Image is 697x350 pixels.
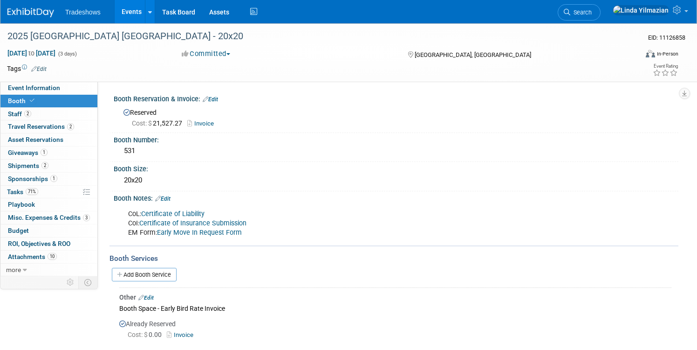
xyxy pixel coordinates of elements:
span: [DATE] [DATE] [7,49,56,57]
button: Committed [178,49,234,59]
span: Shipments [8,162,48,169]
span: Event Information [8,84,60,91]
div: Booth Number: [114,133,678,145]
span: 2 [24,110,31,117]
a: Tasks71% [0,186,97,198]
span: 10 [48,253,57,260]
a: Event Information [0,82,97,94]
a: Search [558,4,601,21]
span: to [27,49,36,57]
div: Reserved [121,105,671,128]
div: Booth Space - Early Bird Rate Invoice [119,302,671,315]
div: In-Person [656,50,678,57]
div: Event Rating [653,64,678,69]
span: (3 days) [57,51,77,57]
a: Sponsorships1 [0,173,97,185]
div: CoL: CoI: EM Form: [122,205,570,242]
a: Giveaways1 [0,147,97,159]
a: Edit [138,294,154,301]
a: Budget [0,224,97,237]
a: Travel Reservations2 [0,120,97,133]
div: Event Format [578,49,678,63]
span: ROI, Objectives & ROO [8,240,70,247]
a: Asset Reservations [0,133,97,146]
span: Booth [8,97,36,105]
span: 0.00 [128,331,165,338]
a: Booth [0,95,97,107]
a: more [0,264,97,276]
span: 1 [50,175,57,182]
div: Booth Notes: [114,191,678,203]
span: Tasks [7,188,38,196]
span: 71% [26,188,38,195]
img: Linda Yilmazian [613,5,669,15]
span: 21,527.27 [132,119,186,127]
td: Toggle Event Tabs [79,276,98,288]
div: Already Reserved [119,315,671,348]
div: Other [119,293,671,302]
a: Shipments2 [0,160,97,172]
span: Attachments [8,253,57,260]
div: Booth Reservation & Invoice: [114,92,678,104]
i: Booth reservation complete [30,98,34,103]
a: Misc. Expenses & Credits3 [0,211,97,224]
a: Certificate of Insurance Submission [139,219,246,227]
td: Personalize Event Tab Strip [62,276,79,288]
div: 20x20 [121,173,671,188]
a: Edit [203,96,218,103]
a: Staff2 [0,108,97,120]
div: 531 [121,144,671,158]
span: more [6,266,21,273]
img: Format-Inperson.png [646,50,655,57]
span: 2 [67,123,74,130]
div: Booth Size: [114,162,678,174]
a: Playbook [0,198,97,211]
span: Giveaways [8,149,48,156]
a: Early Move In Request Form [157,229,242,237]
span: Travel Reservations [8,123,74,130]
a: Edit [31,66,47,72]
span: 3 [83,214,90,221]
a: Add Booth Service [112,268,177,281]
span: Misc. Expenses & Credits [8,214,90,221]
span: Staff [8,110,31,118]
div: 2025 [GEOGRAPHIC_DATA] [GEOGRAPHIC_DATA] - 20x20 [4,28,621,45]
div: Booth Services [109,253,678,264]
td: Tags [7,64,47,73]
a: Certificate of Liability [141,210,205,218]
span: 1 [41,149,48,156]
a: ROI, Objectives & ROO [0,238,97,250]
span: Cost: $ [132,119,153,127]
span: 2 [41,162,48,169]
span: Asset Reservations [8,136,63,143]
img: ExhibitDay [7,8,54,17]
span: Search [570,9,592,16]
a: Invoice [167,331,197,338]
span: Playbook [8,201,35,208]
span: Sponsorships [8,175,57,182]
a: Invoice [187,120,219,127]
a: Attachments10 [0,251,97,263]
a: Edit [155,196,171,202]
span: Tradeshows [65,8,101,16]
span: Event ID: 11126858 [648,34,685,41]
span: [GEOGRAPHIC_DATA], [GEOGRAPHIC_DATA] [415,51,531,58]
span: Cost: $ [128,331,149,338]
span: Budget [8,227,29,234]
